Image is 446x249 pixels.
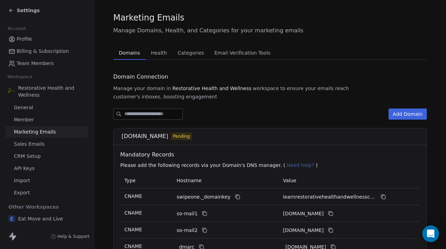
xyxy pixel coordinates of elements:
[8,215,15,222] span: E
[122,132,168,140] span: [DOMAIN_NAME]
[5,72,35,82] span: Workspace
[113,73,168,81] span: Domain Connection
[14,189,30,196] span: Export
[422,225,439,242] div: Open Intercom Messenger
[14,116,34,123] span: Member
[5,23,29,34] span: Account
[177,193,231,201] span: swipeone._domainkey
[124,193,142,199] span: CNAME
[6,151,88,162] a: CRM Setup
[287,162,314,168] span: Need help?
[6,114,88,126] a: Member
[14,153,41,160] span: CRM Setup
[113,93,217,100] span: customer's inboxes, boosting engagement
[120,151,423,159] span: Mandatory Records
[6,201,62,212] span: Other Workspaces
[177,227,198,234] span: so-mail2
[120,162,423,169] p: Please add the following records via your Domain's DNS manager. ( )
[17,35,32,43] span: Profile
[283,227,324,234] span: learnrestorativehealthandwellnesscom2.swipeone.email
[113,13,184,23] span: Marketing Emails
[283,178,296,183] span: Value
[124,227,142,232] span: CNAME
[124,210,142,216] span: CNAME
[14,177,30,184] span: Import
[124,243,142,249] span: CNAME
[113,26,427,35] span: Manage Domains, Health, and Categories for your marketing emails
[57,234,90,239] span: Help & Support
[283,193,376,201] span: learnrestorativehealthandwellnesscom._domainkey.swipeone.email
[6,46,88,57] a: Billing & Subscription
[6,58,88,69] a: Team Members
[6,126,88,138] a: Marketing Emails
[6,175,88,186] a: Import
[6,102,88,113] a: General
[6,163,88,174] a: API Keys
[14,128,56,136] span: Marketing Emails
[212,48,273,58] span: Email Verification Tools
[177,210,198,217] span: so-mail1
[6,33,88,45] a: Profile
[6,138,88,150] a: Sales Emails
[14,165,34,172] span: API Keys
[172,85,252,92] span: Restorative Health and Wellness
[124,177,168,184] p: Type
[17,7,40,14] span: Settings
[8,88,15,95] img: RHW_logo.png
[173,133,190,139] span: Pending
[389,109,427,120] button: Add Domain
[51,234,90,239] a: Help & Support
[18,215,63,222] span: Eat Move and Live
[253,85,349,92] span: workspace to ensure your emails reach
[6,187,88,199] a: Export
[177,178,202,183] span: Hostname
[17,60,54,67] span: Team Members
[283,210,324,217] span: learnrestorativehealthandwellnesscom1.swipeone.email
[14,140,45,148] span: Sales Emails
[175,48,207,58] span: Categories
[18,85,85,98] span: Restorative Health and Wellness
[8,7,40,14] a: Settings
[116,48,143,58] span: Domains
[113,85,171,92] span: Manage your domain in
[14,104,33,111] span: General
[17,48,69,55] span: Billing & Subscription
[148,48,170,58] span: Health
